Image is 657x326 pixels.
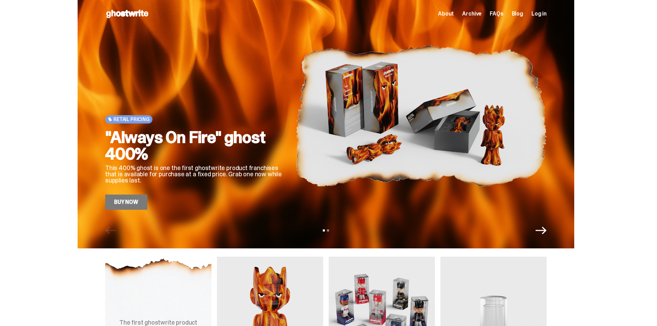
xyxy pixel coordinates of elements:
[531,11,547,17] a: Log in
[105,129,285,162] h2: "Always On Fire" ghost 400%
[490,11,503,17] a: FAQs
[462,11,481,17] a: Archive
[327,229,329,231] button: View slide 2
[105,195,147,210] a: Buy Now
[296,21,547,210] img: "Always On Fire" ghost 400%
[512,11,523,17] a: Blog
[105,165,285,184] p: This 400% ghost is one the first ghostwrite product franchises that is available for purchase at ...
[536,225,547,236] button: Next
[323,229,325,231] button: View slide 1
[113,117,150,122] span: Retail Pricing
[438,11,454,17] a: About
